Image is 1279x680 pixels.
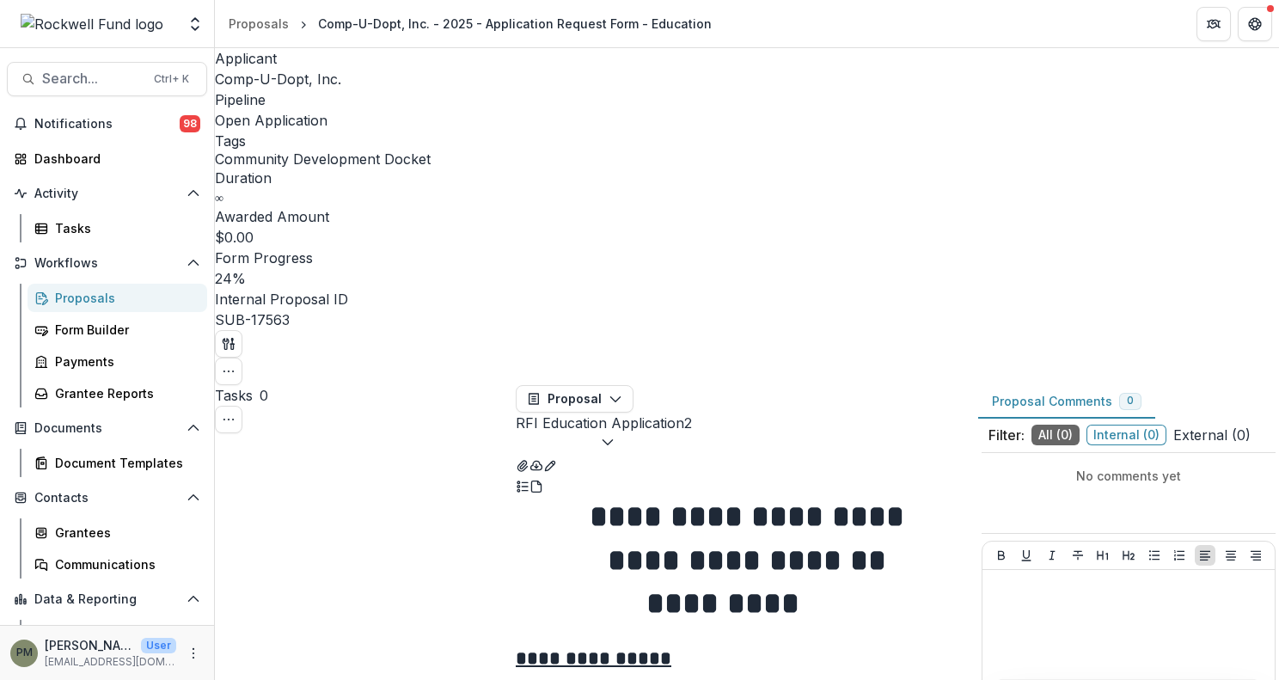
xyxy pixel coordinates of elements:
[318,15,712,33] div: Comp-U-Dopt, Inc. - 2025 - Application Request Form - Education
[1068,545,1088,566] button: Strike
[543,454,557,475] button: Edit as form
[215,309,290,330] p: SUB-17563
[55,454,193,472] div: Document Templates
[1086,425,1166,445] span: Internal ( 0 )
[215,89,1279,110] p: Pipeline
[215,206,1279,227] p: Awarded Amount
[55,524,193,542] div: Grantees
[1016,545,1037,566] button: Underline
[215,48,1279,69] p: Applicant
[34,592,180,607] span: Data & Reporting
[1238,7,1272,41] button: Get Help
[516,454,529,475] button: View Attached Files
[7,180,207,207] button: Open Activity
[55,352,193,371] div: Payments
[28,518,207,547] a: Grantees
[1031,425,1080,445] span: All ( 0 )
[215,289,1279,309] p: Internal Proposal ID
[183,7,207,41] button: Open entity switcher
[28,379,207,407] a: Grantee Reports
[1245,545,1266,566] button: Align Right
[7,144,207,173] a: Dashboard
[28,449,207,477] a: Document Templates
[1127,395,1134,407] span: 0
[215,70,341,88] a: Comp-U-Dopt, Inc.
[28,284,207,312] a: Proposals
[1195,545,1215,566] button: Align Left
[229,15,289,33] div: Proposals
[55,555,193,573] div: Communications
[28,550,207,579] a: Communications
[215,385,253,406] h3: Tasks
[222,11,296,36] a: Proposals
[978,385,1155,419] button: Proposal Comments
[28,620,207,648] a: Dashboard
[45,636,134,654] p: [PERSON_NAME][GEOGRAPHIC_DATA]
[21,14,163,34] img: Rockwell Fund logo
[7,484,207,512] button: Open Contacts
[141,638,176,653] p: User
[222,11,719,36] nav: breadcrumb
[180,115,200,132] span: 98
[1173,425,1251,445] span: External ( 0 )
[55,219,193,237] div: Tasks
[215,406,242,433] button: Toggle View Cancelled Tasks
[516,475,529,495] button: Plaintext view
[34,491,180,505] span: Contacts
[1221,545,1241,566] button: Align Center
[215,151,431,168] span: Community Development Docket
[516,413,692,454] button: RFI Education Application2
[215,188,223,206] p: ∞
[28,347,207,376] a: Payments
[1092,545,1113,566] button: Heading 1
[215,131,1279,151] p: Tags
[215,227,254,248] p: $0.00
[42,70,144,87] span: Search...
[988,467,1269,485] p: No comments yet
[215,168,1279,188] p: Duration
[34,117,180,132] span: Notifications
[34,187,180,201] span: Activity
[529,475,543,495] button: PDF view
[55,289,193,307] div: Proposals
[260,387,268,404] span: 0
[45,654,176,670] p: [EMAIL_ADDRESS][DOMAIN_NAME]
[183,643,204,664] button: More
[516,385,633,413] button: Proposal
[28,315,207,344] a: Form Builder
[7,110,207,138] button: Notifications98
[991,545,1012,566] button: Bold
[34,256,180,271] span: Workflows
[7,249,207,277] button: Open Workflows
[1169,545,1190,566] button: Ordered List
[55,321,193,339] div: Form Builder
[7,62,207,96] button: Search...
[150,70,193,89] div: Ctrl + K
[215,268,246,289] p: 24 %
[34,421,180,436] span: Documents
[1118,545,1139,566] button: Heading 2
[55,384,193,402] div: Grantee Reports
[7,414,207,442] button: Open Documents
[1196,7,1231,41] button: Partners
[1042,545,1062,566] button: Italicize
[28,214,207,242] a: Tasks
[16,647,33,659] div: Patrick Moreno-Covington
[1144,545,1165,566] button: Bullet List
[988,425,1025,445] p: Filter:
[215,110,327,131] p: Open Application
[7,585,207,613] button: Open Data & Reporting
[215,248,1279,268] p: Form Progress
[34,150,193,168] div: Dashboard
